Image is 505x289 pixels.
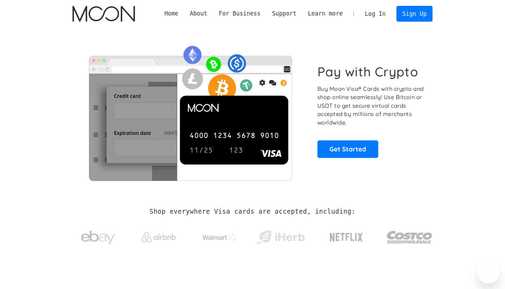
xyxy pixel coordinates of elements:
[478,261,500,283] iframe: Button to launch messaging window
[266,9,302,18] div: Support
[302,9,349,18] div: Learn more
[386,217,433,254] a: Costco
[396,6,432,21] a: Sign Up
[317,64,418,79] h1: Pay with Crypto
[142,232,176,243] img: Airbnb
[72,6,135,22] a: home
[359,6,391,21] a: Log In
[72,41,308,181] img: Moon Cards let you spend your crypto anywhere Visa is accepted.
[219,9,260,18] div: For Business
[317,140,378,158] a: Get Started
[72,220,124,252] a: ebay
[190,9,207,18] div: About
[81,227,115,248] img: ebay
[184,9,213,18] div: About
[149,208,355,215] h2: Shop everywhere Visa cards are accepted, including:
[255,228,306,246] img: iHerb
[386,224,433,250] img: Costco
[272,9,296,18] div: Support
[213,9,266,18] div: For Business
[308,9,343,18] div: Learn more
[159,9,184,18] a: Home
[72,6,135,22] img: Moon Logo
[255,222,306,250] a: iHerb
[317,85,425,127] p: Buy Moon Visa® Cards with crypto and shop online seamlessly! Use Bitcoin or USDT to get secure vi...
[329,229,363,246] img: Netflix
[194,226,245,245] a: Walmart
[316,222,377,249] a: Netflix
[133,225,184,246] a: Airbnb
[202,233,237,242] img: Walmart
